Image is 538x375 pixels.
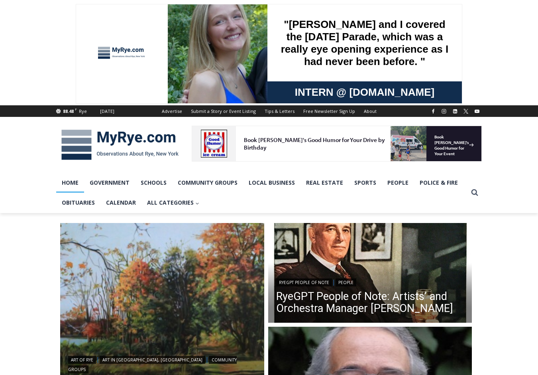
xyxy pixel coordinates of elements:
div: | [276,277,464,286]
a: Instagram [439,107,449,116]
button: Child menu of All Categories [141,193,205,213]
a: YouTube [472,107,482,116]
a: Free Newsletter Sign Up [299,105,359,117]
a: Sports [349,173,382,193]
nav: Secondary Navigation [157,105,381,117]
a: Art in [GEOGRAPHIC_DATA], [GEOGRAPHIC_DATA] [100,356,205,364]
a: Schools [135,173,172,193]
span: 88.48 [63,108,74,114]
span: F [75,107,77,111]
a: Book [PERSON_NAME]'s Good Humor for Your Event [237,2,288,36]
a: Obituaries [56,193,100,213]
img: MyRye.com [56,124,184,166]
a: Linkedin [450,107,460,116]
div: | | [68,354,256,373]
a: Open Tues. - Sun. [PHONE_NUMBER] [0,80,80,99]
button: View Search Form [467,186,482,200]
a: Government [84,173,135,193]
div: Book [PERSON_NAME]'s Good Humor for Your Drive by Birthday [52,10,197,26]
div: "[PERSON_NAME] and I covered the [DATE] Parade, which was a really eye opening experience as I ha... [201,0,377,77]
a: Real Estate [300,173,349,193]
a: People [382,173,414,193]
a: People [336,278,356,286]
img: (PHOTO: Lord Calvert Whiskey ad, featuring Arthur Judson, 1946. Public Domain.) [268,223,472,325]
a: Facebook [428,107,438,116]
span: Open Tues. - Sun. [PHONE_NUMBER] [2,82,78,112]
a: Read More RyeGPT People of Note: Artists’ and Orchestra Manager Arthur Judson [268,223,472,325]
a: Intern @ [DOMAIN_NAME] [192,77,386,99]
a: Submit a Story or Event Listing [187,105,260,117]
a: RyeGPT People of Note: Artists’ and Orchestra Manager [PERSON_NAME] [276,290,464,314]
a: Home [56,173,84,193]
nav: Primary Navigation [56,173,467,213]
h4: Book [PERSON_NAME]'s Good Humor for Your Event [243,8,277,31]
img: s_800_d653096d-cda9-4b24-94f4-9ae0c7afa054.jpeg [193,0,241,36]
a: Calendar [100,193,141,213]
div: "the precise, almost orchestrated movements of cutting and assembling sushi and [PERSON_NAME] mak... [82,50,117,95]
div: Rye [79,108,87,115]
a: Community Groups [172,173,243,193]
a: Advertise [157,105,187,117]
a: Tips & Letters [260,105,299,117]
div: [DATE] [100,108,114,115]
a: X [461,107,471,116]
a: Local Business [243,173,300,193]
a: Art of Rye [68,356,96,364]
a: Police & Fire [414,173,463,193]
a: About [359,105,381,117]
a: RyeGPT People of Note [276,278,332,286]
